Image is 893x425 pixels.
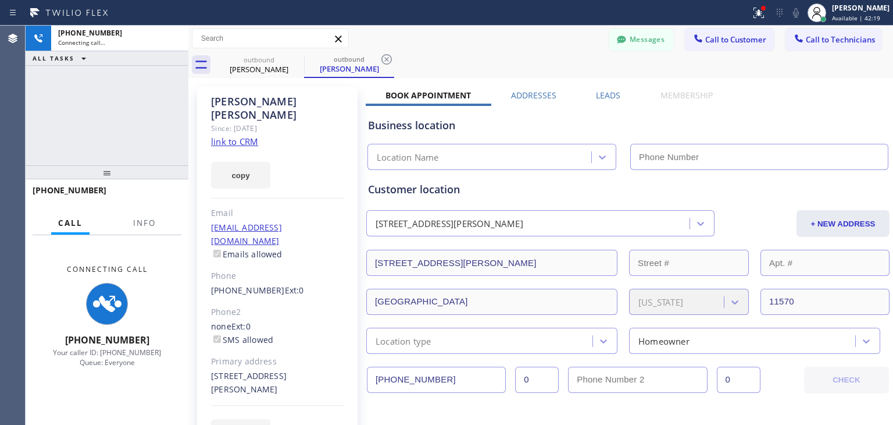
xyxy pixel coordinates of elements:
[760,250,890,276] input: Apt. #
[33,185,106,196] span: [PHONE_NUMBER]
[788,5,804,21] button: Mute
[211,95,344,122] div: [PERSON_NAME] [PERSON_NAME]
[515,367,559,393] input: Ext.
[366,250,617,276] input: Address
[785,29,881,51] button: Call to Technicians
[213,335,221,343] input: SMS allowed
[211,136,258,147] a: link to CRM
[211,249,283,260] label: Emails allowed
[377,151,439,164] div: Location Name
[367,367,506,393] input: Phone Number
[511,90,556,101] label: Addresses
[376,217,523,231] div: [STREET_ADDRESS][PERSON_NAME]
[609,29,673,51] button: Messages
[832,14,880,22] span: Available | 42:19
[211,334,273,345] label: SMS allowed
[376,334,431,348] div: Location type
[368,118,888,133] div: Business location
[305,52,393,77] div: Debbie Lerner
[366,289,617,315] input: City
[285,285,304,296] span: Ext: 0
[630,144,888,170] input: Phone Number
[211,285,285,296] a: [PHONE_NUMBER]
[368,182,888,197] div: Customer location
[53,348,161,367] span: Your caller ID: [PHONE_NUMBER] Queue: Everyone
[58,38,105,47] span: Connecting call…
[58,28,122,38] span: [PHONE_NUMBER]
[660,90,713,101] label: Membership
[65,334,149,346] span: [PHONE_NUMBER]
[213,250,221,257] input: Emails allowed
[211,222,282,246] a: [EMAIL_ADDRESS][DOMAIN_NAME]
[215,52,303,78] div: Debbie Lerner
[33,54,74,62] span: ALL TASKS
[211,270,344,283] div: Phone
[211,320,344,347] div: none
[305,55,393,63] div: outbound
[638,334,690,348] div: Homeowner
[832,3,890,13] div: [PERSON_NAME]
[596,90,620,101] label: Leads
[760,289,890,315] input: ZIP
[231,321,251,332] span: Ext: 0
[568,367,707,393] input: Phone Number 2
[51,212,90,235] button: Call
[685,29,774,51] button: Call to Customer
[211,207,344,220] div: Email
[58,218,83,228] span: Call
[211,162,270,189] button: copy
[804,367,889,394] button: CHECK
[215,64,303,75] div: [PERSON_NAME]
[67,264,148,274] span: Connecting Call
[126,212,163,235] button: Info
[133,218,156,228] span: Info
[385,90,471,101] label: Book Appointment
[192,29,348,48] input: Search
[717,367,760,393] input: Ext. 2
[211,306,344,319] div: Phone2
[211,370,344,396] div: [STREET_ADDRESS][PERSON_NAME]
[211,122,344,135] div: Since: [DATE]
[215,55,303,64] div: outbound
[26,51,98,65] button: ALL TASKS
[629,250,749,276] input: Street #
[796,210,890,237] button: + NEW ADDRESS
[705,34,766,45] span: Call to Customer
[806,34,875,45] span: Call to Technicians
[211,355,344,369] div: Primary address
[305,63,393,74] div: [PERSON_NAME]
